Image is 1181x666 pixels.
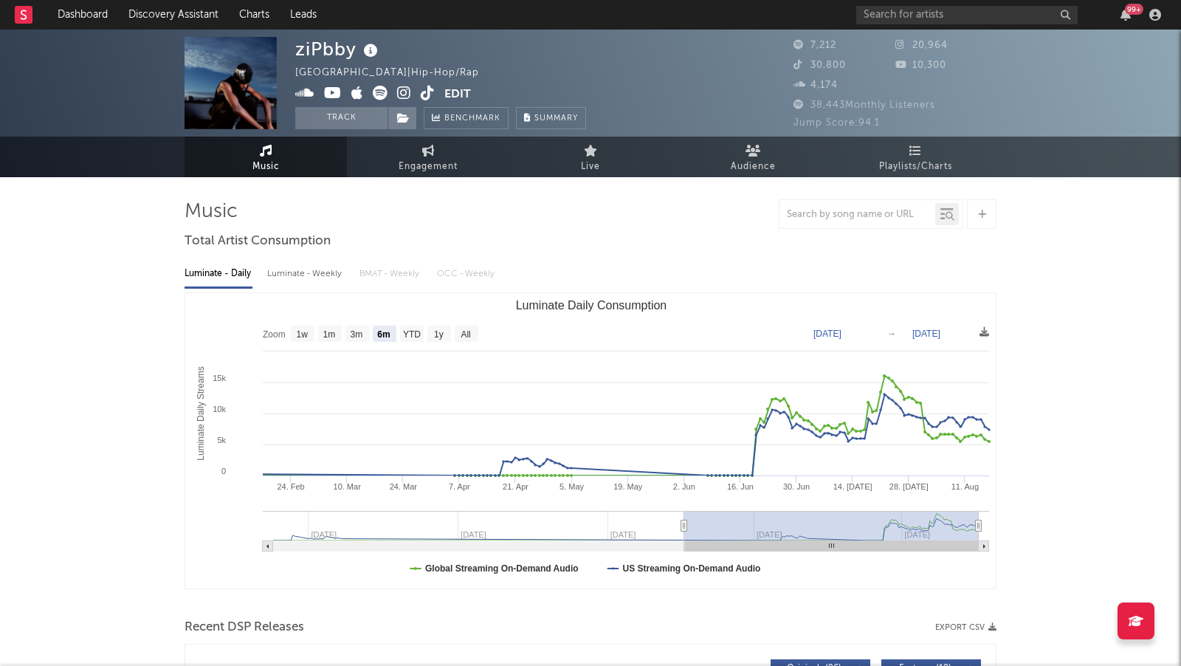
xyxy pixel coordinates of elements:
text: All [461,329,470,340]
span: 7,212 [793,41,836,50]
span: Summary [534,114,578,123]
text: 14. [DATE] [833,482,872,491]
text: US Streaming On-Demand Audio [623,563,761,574]
text: 11. Aug [951,482,979,491]
text: [DATE] [813,329,841,339]
text: 1y [434,329,444,340]
span: 4,174 [793,80,838,90]
div: ziPbby [295,37,382,61]
text: 0 [221,467,226,476]
text: 3m [351,329,363,340]
a: Engagement [347,137,509,177]
button: Track [295,107,388,129]
text: 5k [217,436,226,444]
span: Benchmark [444,110,500,128]
button: 99+ [1120,9,1131,21]
div: 99 + [1125,4,1143,15]
text: 16. Jun [727,482,754,491]
text: Luminate Daily Streams [196,366,206,460]
span: Total Artist Consumption [185,233,331,250]
text: 24. Mar [390,482,418,491]
span: Audience [731,158,776,176]
span: 30,800 [793,61,846,70]
span: Recent DSP Releases [185,619,304,636]
div: Luminate - Daily [185,261,252,286]
text: 2. Jun [673,482,695,491]
span: Music [252,158,280,176]
text: [DATE] [912,329,940,339]
text: 21. Apr [503,482,528,491]
text: YTD [403,329,421,340]
span: Engagement [399,158,458,176]
text: → [887,329,896,339]
text: 10. Mar [334,482,362,491]
text: Luminate Daily Consumption [516,299,667,312]
button: Summary [516,107,586,129]
text: 19. May [613,482,643,491]
span: Playlists/Charts [879,158,952,176]
button: Export CSV [935,623,996,632]
text: 24. Feb [277,482,304,491]
text: 1m [323,329,336,340]
input: Search by song name or URL [779,209,935,221]
a: Music [185,137,347,177]
text: 6m [377,329,390,340]
a: Live [509,137,672,177]
text: 1w [297,329,309,340]
a: Playlists/Charts [834,137,996,177]
text: 10k [213,405,226,413]
a: Audience [672,137,834,177]
div: Luminate - Weekly [267,261,345,286]
text: Global Streaming On-Demand Audio [425,563,579,574]
span: 38,443 Monthly Listeners [793,100,935,110]
span: 10,300 [895,61,946,70]
svg: Luminate Daily Consumption [185,293,996,588]
text: 15k [213,374,226,382]
span: Live [581,158,600,176]
div: [GEOGRAPHIC_DATA] | Hip-Hop/Rap [295,64,496,82]
span: 20,964 [895,41,948,50]
text: 7. Apr [449,482,470,491]
span: Jump Score: 94.1 [793,118,880,128]
text: Zoom [263,329,286,340]
button: Edit [444,86,471,104]
text: 28. [DATE] [889,482,929,491]
a: Benchmark [424,107,509,129]
text: 5. May [559,482,585,491]
text: 30. Jun [783,482,810,491]
input: Search for artists [856,6,1078,24]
